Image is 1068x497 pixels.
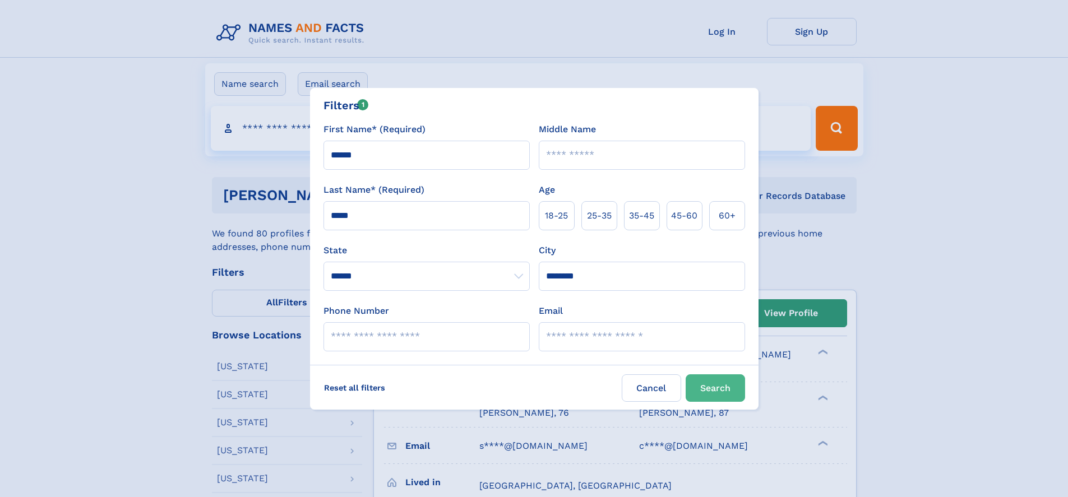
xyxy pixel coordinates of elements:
[539,123,596,136] label: Middle Name
[629,209,654,222] span: 35‑45
[539,304,563,318] label: Email
[539,183,555,197] label: Age
[545,209,568,222] span: 18‑25
[719,209,736,222] span: 60+
[323,123,426,136] label: First Name* (Required)
[317,374,392,401] label: Reset all filters
[686,374,745,402] button: Search
[622,374,681,402] label: Cancel
[587,209,612,222] span: 25‑35
[323,304,389,318] label: Phone Number
[323,183,424,197] label: Last Name* (Required)
[539,244,556,257] label: City
[671,209,697,222] span: 45‑60
[323,244,530,257] label: State
[323,97,369,114] div: Filters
